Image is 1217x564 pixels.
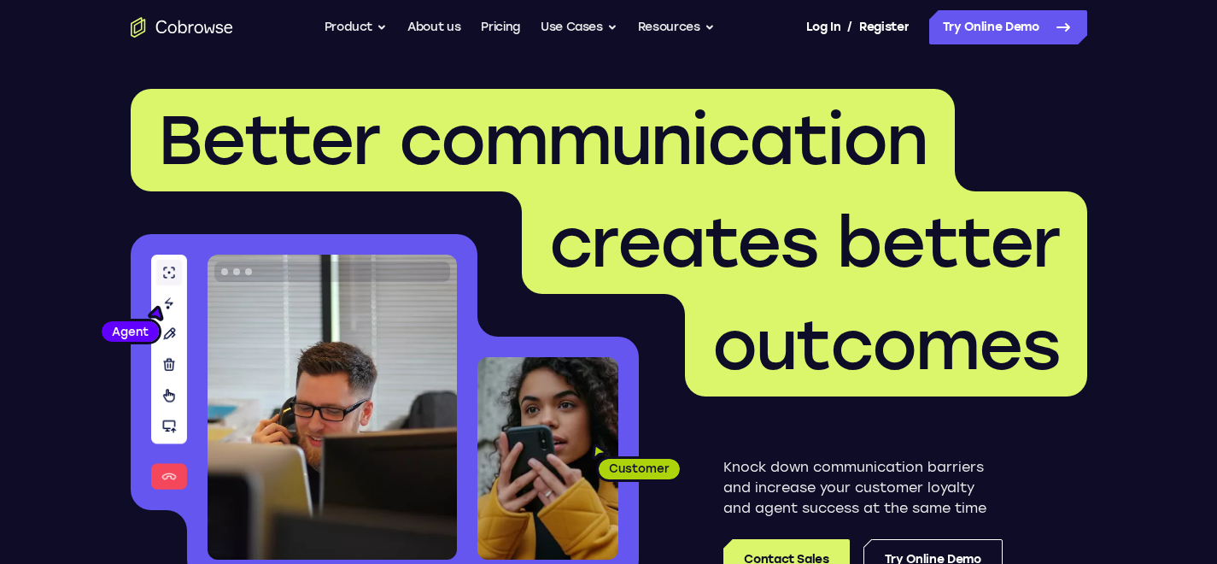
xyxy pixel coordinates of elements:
span: creates better [549,202,1060,284]
button: Use Cases [541,10,617,44]
img: A customer support agent talking on the phone [208,255,457,560]
p: Knock down communication barriers and increase your customer loyalty and agent success at the sam... [723,457,1003,519]
span: / [847,17,852,38]
a: Go to the home page [131,17,233,38]
a: About us [407,10,460,44]
span: outcomes [712,304,1060,386]
span: Better communication [158,99,927,181]
button: Product [325,10,388,44]
a: Log In [806,10,840,44]
img: A customer holding their phone [477,357,618,560]
a: Try Online Demo [929,10,1087,44]
a: Pricing [481,10,520,44]
a: Register [859,10,909,44]
button: Resources [638,10,715,44]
